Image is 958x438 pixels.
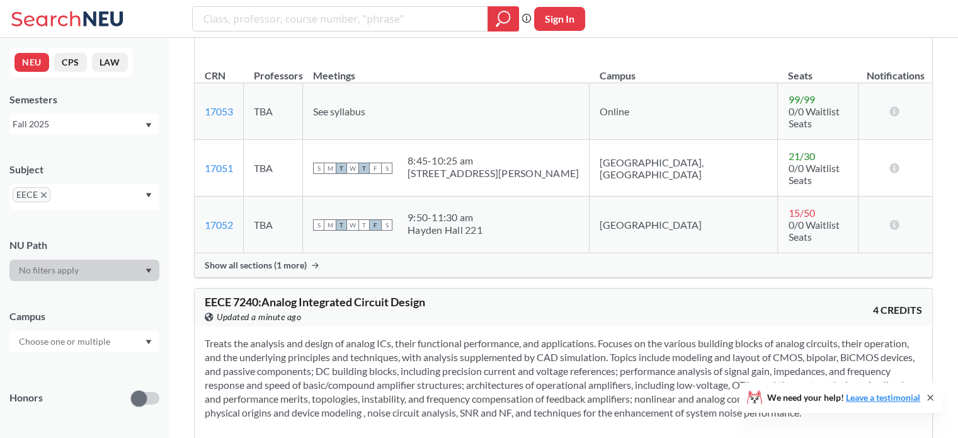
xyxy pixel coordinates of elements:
span: 0/0 Waitlist Seats [788,219,839,243]
span: F [370,163,381,174]
td: TBA [244,140,303,197]
th: Professors [244,56,303,83]
div: Campus [9,309,159,323]
div: Dropdown arrow [9,260,159,281]
svg: Dropdown arrow [145,193,152,198]
a: 17053 [205,105,233,117]
div: Fall 2025 [13,117,144,131]
th: Meetings [303,56,590,83]
svg: Dropdown arrow [145,340,152,345]
div: Subject [9,163,159,176]
span: M [324,163,336,174]
td: TBA [244,83,303,140]
button: LAW [92,53,128,72]
button: CPS [54,53,87,72]
span: S [381,219,392,231]
span: We need your help! [767,393,920,402]
span: W [347,163,358,174]
a: 17052 [205,219,233,231]
p: Honors [9,391,43,405]
span: T [336,219,347,231]
input: Class, professor, course number, "phrase" [202,8,479,30]
div: Hayden Hall 221 [408,224,482,236]
div: magnifying glass [488,6,519,32]
div: NU Path [9,238,159,252]
span: F [370,219,381,231]
span: M [324,219,336,231]
th: Seats [778,56,858,83]
span: 0/0 Waitlist Seats [788,162,839,186]
td: [GEOGRAPHIC_DATA] [590,197,778,253]
td: TBA [244,197,303,253]
button: NEU [14,53,49,72]
span: EECEX to remove pill [13,187,50,202]
div: 8:45 - 10:25 am [408,154,579,167]
span: 21 / 30 [788,150,814,162]
span: 99 / 99 [788,93,814,105]
div: EECEX to remove pillDropdown arrow [9,184,159,210]
td: [GEOGRAPHIC_DATA], [GEOGRAPHIC_DATA] [590,140,778,197]
input: Choose one or multiple [13,334,118,349]
svg: X to remove pill [41,192,47,198]
span: T [336,163,347,174]
th: Campus [590,56,778,83]
svg: magnifying glass [496,10,511,28]
span: S [313,219,324,231]
div: Fall 2025Dropdown arrow [9,114,159,134]
td: Online [590,83,778,140]
span: Show all sections (1 more) [205,260,307,271]
span: T [358,219,370,231]
span: Updated a minute ago [217,310,301,324]
div: [STREET_ADDRESS][PERSON_NAME] [408,167,579,180]
span: EECE 7240 : Analog Integrated Circuit Design [205,295,425,309]
a: Leave a testimonial [846,392,920,403]
span: S [381,163,392,174]
span: See syllabus [313,105,365,117]
span: 4 CREDITS [873,303,922,317]
div: 9:50 - 11:30 am [408,211,482,224]
span: 0/0 Waitlist Seats [788,105,839,129]
div: CRN [205,69,225,83]
span: T [358,163,370,174]
div: Semesters [9,93,159,107]
span: S [313,163,324,174]
span: 15 / 50 [788,207,814,219]
div: Dropdown arrow [9,331,159,352]
svg: Dropdown arrow [145,268,152,274]
svg: Dropdown arrow [145,123,152,128]
section: Treats the analysis and design of analog ICs, their functional performance, and applications. Foc... [205,337,922,420]
th: Notifications [858,56,932,83]
button: Sign In [534,7,585,31]
span: W [347,219,358,231]
a: 17051 [205,162,233,174]
div: Show all sections (1 more) [195,253,932,277]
